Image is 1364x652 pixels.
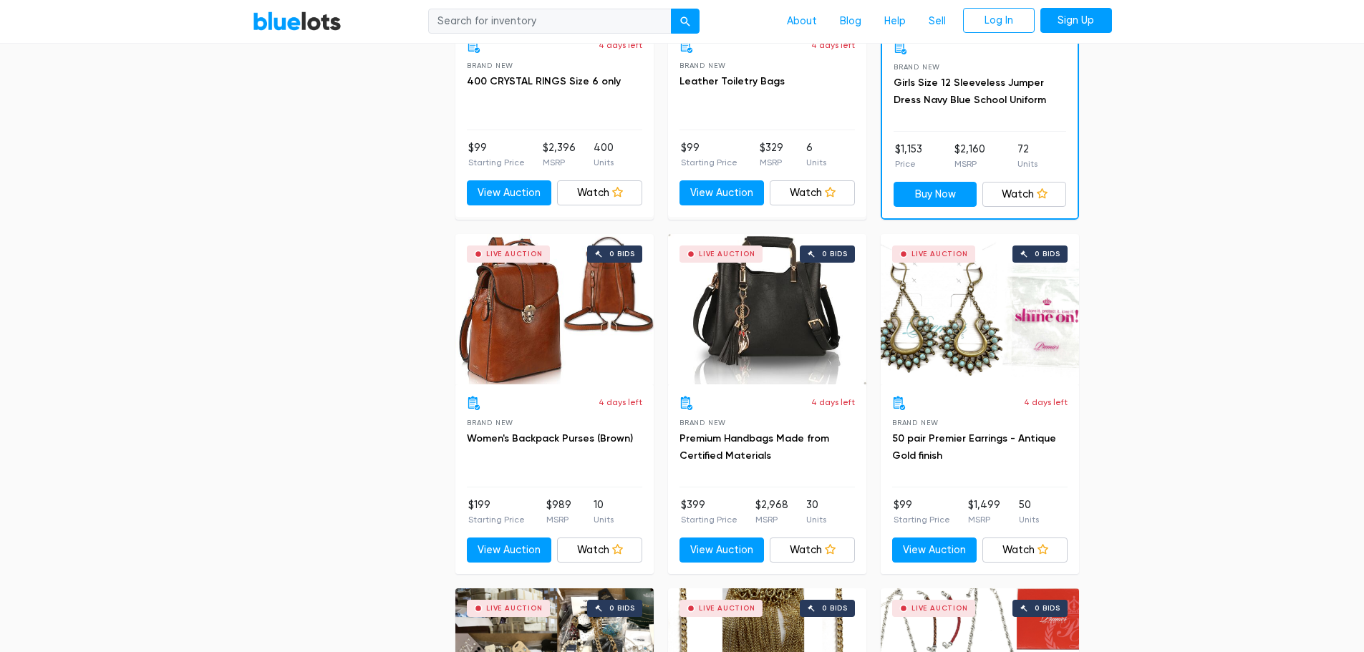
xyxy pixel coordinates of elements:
div: 0 bids [822,605,848,612]
a: View Auction [467,180,552,206]
p: Units [806,513,826,526]
a: Log In [963,8,1035,34]
a: Leather Toiletry Bags [679,75,785,87]
a: BlueLots [253,11,342,31]
li: $99 [894,497,950,526]
a: Girls Size 12 Sleeveless Jumper Dress Navy Blue School Uniform [894,77,1046,106]
p: Starting Price [894,513,950,526]
li: $989 [546,497,571,526]
a: Sell [917,8,957,35]
div: 0 bids [609,605,635,612]
p: MSRP [543,156,576,169]
a: View Auction [679,180,765,206]
span: Brand New [892,419,939,427]
span: Brand New [467,419,513,427]
span: Brand New [679,62,726,69]
div: Live Auction [486,605,543,612]
li: $2,968 [755,497,788,526]
p: Units [806,156,826,169]
p: MSRP [968,513,1000,526]
a: Sign Up [1040,8,1112,34]
div: Live Auction [911,605,968,612]
p: 4 days left [811,396,855,409]
span: Brand New [894,63,940,71]
li: 50 [1019,497,1039,526]
p: Units [594,156,614,169]
li: $199 [468,497,525,526]
p: 4 days left [1024,396,1068,409]
p: Units [1017,157,1037,170]
a: View Auction [892,537,977,563]
p: 4 days left [599,396,642,409]
li: $99 [468,140,525,169]
li: 72 [1017,142,1037,170]
p: Starting Price [468,156,525,169]
li: $399 [681,497,737,526]
a: Premium Handbags Made from Certified Materials [679,432,829,462]
div: Live Auction [699,250,755,258]
a: Buy Now [894,182,977,208]
p: Starting Price [681,513,737,526]
p: Starting Price [681,156,737,169]
p: Units [1019,513,1039,526]
div: Live Auction [911,250,968,258]
a: Live Auction 0 bids [881,234,1079,384]
a: About [775,8,828,35]
li: $2,396 [543,140,576,169]
a: 50 pair Premier Earrings - Antique Gold finish [892,432,1056,462]
a: View Auction [679,537,765,563]
li: $2,160 [954,142,985,170]
div: 0 bids [822,250,848,258]
li: 6 [806,140,826,169]
p: 4 days left [599,39,642,52]
a: Watch [557,537,642,563]
li: $329 [760,140,783,169]
span: Brand New [467,62,513,69]
p: 4 days left [811,39,855,52]
a: Help [873,8,917,35]
div: Live Auction [486,250,543,258]
li: 400 [594,140,614,169]
a: Watch [982,537,1068,563]
li: 10 [594,497,614,526]
li: 30 [806,497,826,526]
span: Brand New [679,419,726,427]
div: 0 bids [609,250,635,258]
div: 0 bids [1035,250,1060,258]
p: Units [594,513,614,526]
a: Watch [982,182,1066,208]
a: Watch [557,180,642,206]
p: MSRP [755,513,788,526]
a: Women's Backpack Purses (Brown) [467,432,633,444]
div: 0 bids [1035,605,1060,612]
p: Starting Price [468,513,525,526]
a: Live Auction 0 bids [668,234,866,384]
input: Search for inventory [428,9,672,34]
a: Watch [770,537,855,563]
li: $1,499 [968,497,1000,526]
div: Live Auction [699,605,755,612]
p: MSRP [954,157,985,170]
a: 400 CRYSTAL RINGS Size 6 only [467,75,621,87]
a: View Auction [467,537,552,563]
a: Watch [770,180,855,206]
p: Price [895,157,922,170]
p: MSRP [760,156,783,169]
li: $99 [681,140,737,169]
a: Blog [828,8,873,35]
p: MSRP [546,513,571,526]
li: $1,153 [895,142,922,170]
a: Live Auction 0 bids [455,234,654,384]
